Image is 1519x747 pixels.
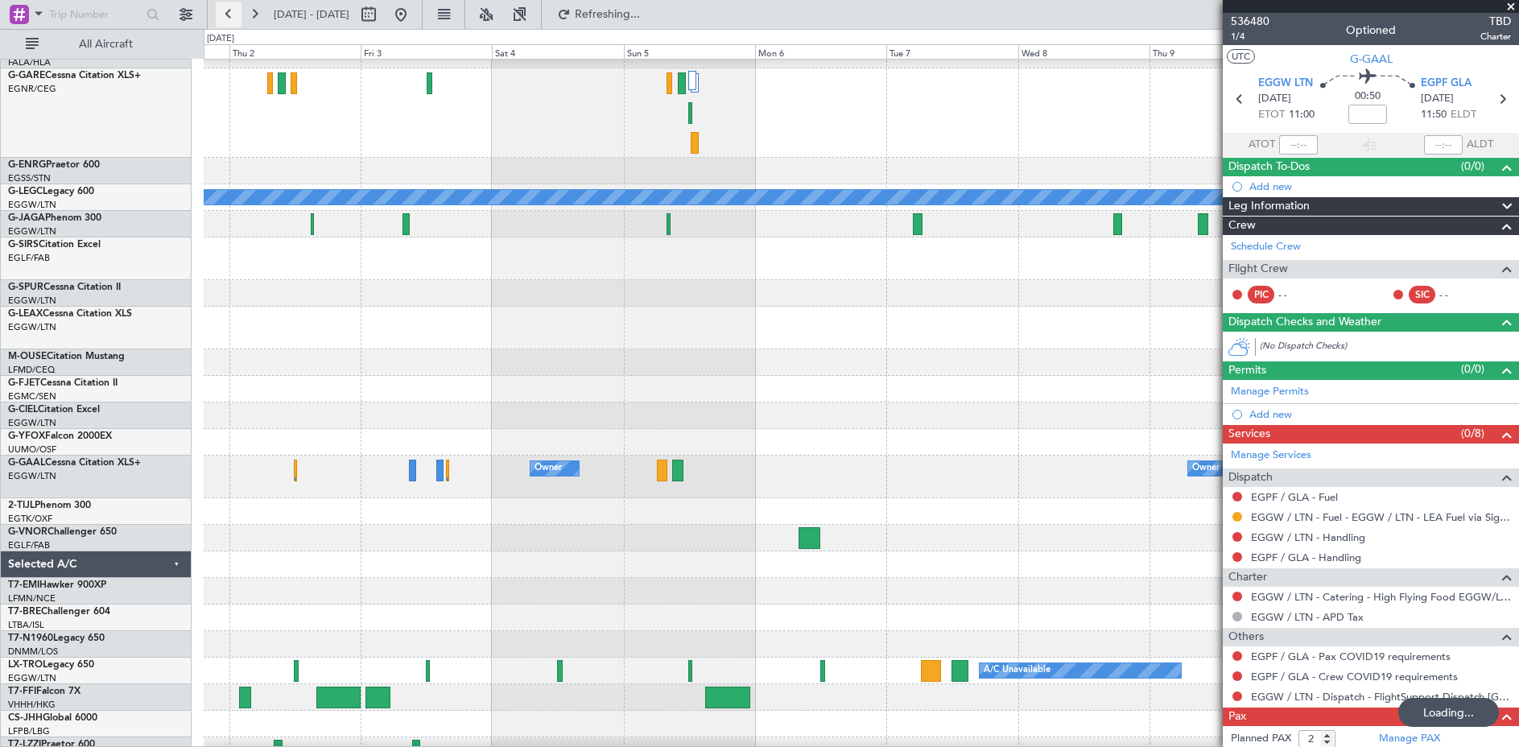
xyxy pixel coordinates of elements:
span: G-LEGC [8,187,43,196]
a: Manage Services [1231,448,1311,464]
a: T7-FFIFalcon 7X [8,687,80,696]
a: G-JAGAPhenom 300 [8,213,101,223]
span: Charter [1480,30,1511,43]
span: Pax [1228,708,1246,726]
span: ETOT [1258,107,1285,123]
a: EGGW/LTN [8,199,56,211]
a: G-FJETCessna Citation II [8,378,118,388]
div: PIC [1248,286,1274,303]
a: EGGW/LTN [8,417,56,429]
div: Add new [1249,407,1511,421]
button: UTC [1227,49,1255,64]
span: EGPF GLA [1421,76,1472,92]
a: EGGW/LTN [8,321,56,333]
a: M-OUSECitation Mustang [8,352,125,361]
a: T7-BREChallenger 604 [8,607,110,617]
div: Optioned [1346,22,1396,39]
div: Mon 6 [755,44,886,59]
span: 00:50 [1355,89,1381,105]
span: (0/0) [1461,158,1484,175]
div: Sun 5 [624,44,755,59]
span: Charter [1228,568,1267,587]
span: (0/0) [1461,361,1484,378]
a: Manage PAX [1379,731,1440,747]
div: [DATE] [207,32,234,46]
span: Refreshing... [574,9,642,20]
a: G-CIELCitation Excel [8,405,100,415]
a: EGPF / GLA - Crew COVID19 requirements [1251,670,1458,683]
a: EGGW / LTN - APD Tax [1251,610,1364,624]
a: 2-TIJLPhenom 300 [8,501,91,510]
input: Trip Number [49,2,142,27]
span: Crew [1228,217,1256,235]
span: (0/8) [1461,425,1484,442]
a: Manage Permits [1231,384,1309,400]
a: G-GAALCessna Citation XLS+ [8,458,141,468]
span: T7-FFI [8,687,36,696]
span: Dispatch To-Dos [1228,158,1310,176]
div: Tue 7 [886,44,1017,59]
span: G-GARE [8,71,45,80]
a: EGMC/SEN [8,390,56,402]
span: T7-BRE [8,607,41,617]
span: Leg Information [1228,197,1310,216]
a: G-SIRSCitation Excel [8,240,101,250]
span: T7-EMI [8,580,39,590]
a: LTBA/ISL [8,619,44,631]
a: EGGW / LTN - Dispatch - FlightSupport Dispatch [GEOGRAPHIC_DATA] [1251,690,1511,704]
a: EGSS/STN [8,172,51,184]
span: G-ENRG [8,160,46,170]
a: G-YFOXFalcon 2000EX [8,431,112,441]
span: ALDT [1467,137,1493,153]
span: 11:50 [1421,107,1447,123]
span: G-YFOX [8,431,45,441]
div: Thu 2 [229,44,361,59]
span: [DATE] - [DATE] [274,7,349,22]
div: Fri 3 [361,44,492,59]
a: EGPF / GLA - Handling [1251,551,1361,564]
a: G-SPURCessna Citation II [8,283,121,292]
span: G-LEAX [8,309,43,319]
span: M-OUSE [8,352,47,361]
span: G-GAAL [1350,51,1393,68]
button: Refreshing... [550,2,646,27]
div: Loading... [1398,698,1499,727]
span: 11:00 [1289,107,1315,123]
a: EGTK/OXF [8,513,52,525]
span: Dispatch [1228,468,1273,487]
span: Others [1228,628,1264,646]
span: G-FJET [8,378,40,388]
span: G-SIRS [8,240,39,250]
span: CS-JHH [8,713,43,723]
span: Flight Crew [1228,260,1288,279]
a: Schedule Crew [1231,239,1301,255]
div: Owner [535,456,562,481]
a: EGLF/FAB [8,539,50,551]
span: Dispatch Checks and Weather [1228,313,1381,332]
span: ELDT [1451,107,1476,123]
span: All Aircraft [42,39,170,50]
a: EGGW/LTN [8,225,56,237]
a: EGGW / LTN - Handling [1251,530,1365,544]
span: 536480 [1231,13,1269,30]
span: TBD [1480,13,1511,30]
a: EGNR/CEG [8,83,56,95]
span: G-JAGA [8,213,45,223]
span: G-CIEL [8,405,38,415]
div: Sat 4 [492,44,623,59]
button: All Aircraft [18,31,175,57]
a: G-VNORChallenger 650 [8,527,117,537]
a: FALA/HLA [8,56,51,68]
a: VHHH/HKG [8,699,56,711]
span: LX-TRO [8,660,43,670]
a: EGGW/LTN [8,470,56,482]
a: EGGW/LTN [8,295,56,307]
a: LFMD/CEQ [8,364,55,376]
div: (No Dispatch Checks) [1260,340,1519,357]
span: G-GAAL [8,458,45,468]
div: - - [1278,287,1315,302]
a: EGLF/FAB [8,252,50,264]
a: UUMO/OSF [8,444,56,456]
div: SIC [1409,286,1435,303]
div: A/C Unavailable [984,658,1051,683]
